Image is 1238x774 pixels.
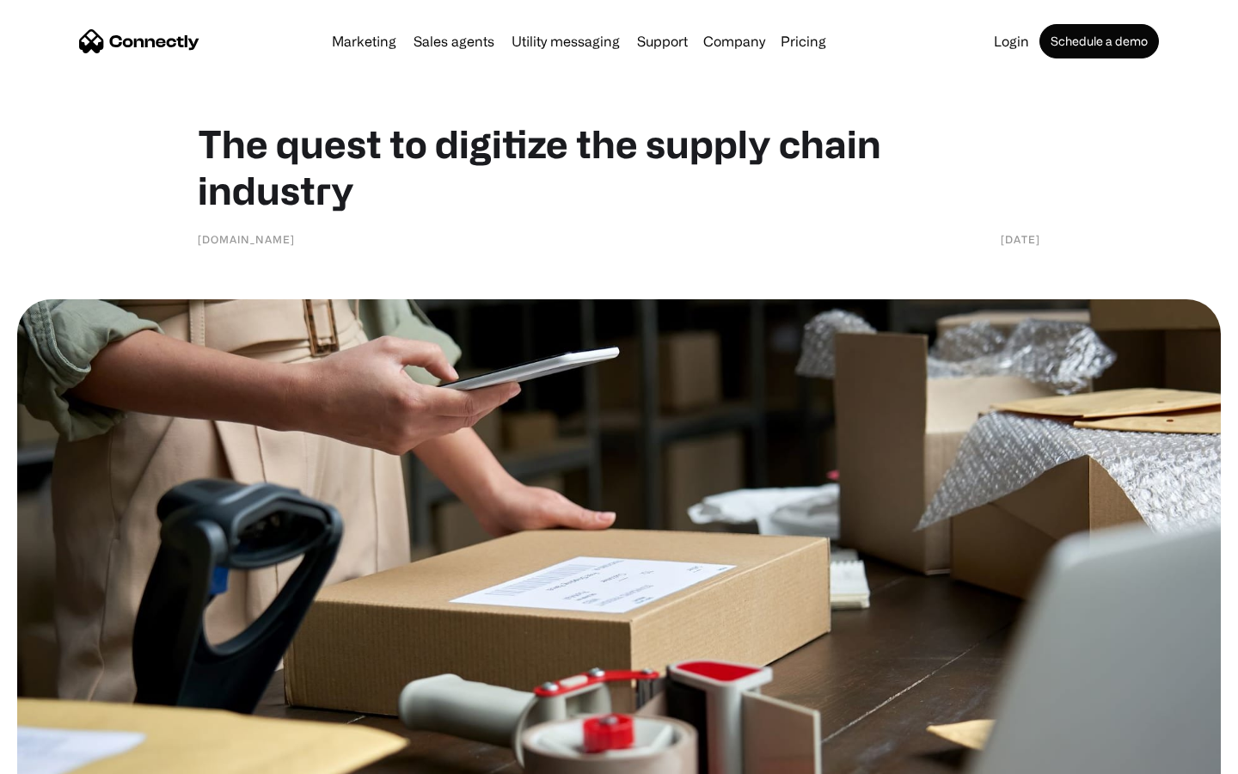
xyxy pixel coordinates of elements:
[198,230,295,248] div: [DOMAIN_NAME]
[17,744,103,768] aside: Language selected: English
[774,34,833,48] a: Pricing
[987,34,1036,48] a: Login
[630,34,695,48] a: Support
[34,744,103,768] ul: Language list
[703,29,765,53] div: Company
[1001,230,1040,248] div: [DATE]
[505,34,627,48] a: Utility messaging
[198,120,1040,213] h1: The quest to digitize the supply chain industry
[407,34,501,48] a: Sales agents
[325,34,403,48] a: Marketing
[1039,24,1159,58] a: Schedule a demo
